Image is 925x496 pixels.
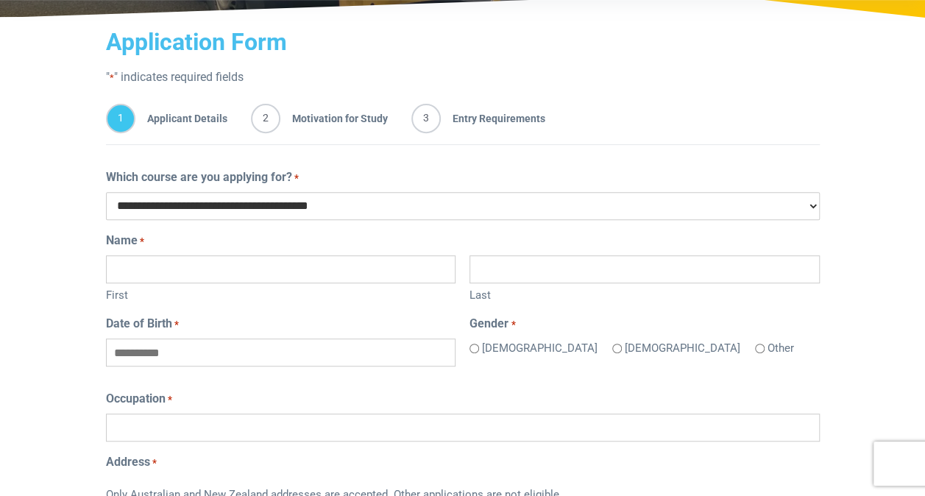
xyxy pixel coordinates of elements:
legend: Address [106,453,820,471]
span: 3 [411,104,441,133]
label: [DEMOGRAPHIC_DATA] [482,340,598,357]
label: Date of Birth [106,315,179,333]
legend: Name [106,232,820,249]
label: Occupation [106,390,172,408]
label: Other [768,340,794,357]
span: Motivation for Study [280,104,388,133]
h2: Application Form [106,28,820,56]
span: 2 [251,104,280,133]
span: Applicant Details [135,104,227,133]
span: Entry Requirements [441,104,545,133]
span: 1 [106,104,135,133]
p: " " indicates required fields [106,68,820,86]
label: Which course are you applying for? [106,169,299,186]
label: Last [469,283,819,304]
label: First [106,283,456,304]
legend: Gender [469,315,819,333]
label: [DEMOGRAPHIC_DATA] [625,340,740,357]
